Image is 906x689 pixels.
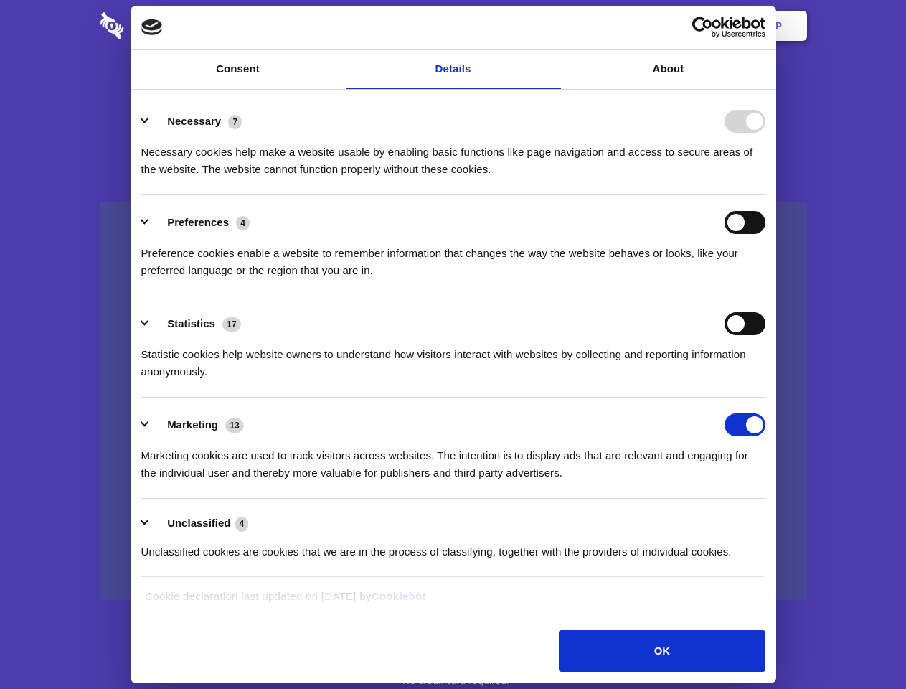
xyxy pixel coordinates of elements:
iframe: Drift Widget Chat Controller [834,617,889,672]
div: Cookie declaration last updated on [DATE] by [134,588,772,616]
div: Preference cookies enable a website to remember information that changes the way the website beha... [141,234,765,279]
a: Pricing [421,4,483,48]
label: Necessary [167,115,221,127]
span: 4 [236,216,250,230]
div: Unclassified cookies are cookies that we are in the process of classifying, together with the pro... [141,533,765,561]
a: Wistia video thumbnail [100,202,807,601]
label: Marketing [167,418,218,431]
label: Preferences [167,216,229,228]
a: Consent [131,50,346,89]
h1: Eliminate Slack Data Loss. [100,65,807,116]
div: Statistic cookies help website owners to understand how visitors interact with websites by collec... [141,335,765,380]
span: 13 [225,418,244,433]
a: Cookiebot [372,590,426,602]
a: Usercentrics Cookiebot - opens in a new window [640,17,765,38]
button: Preferences (4) [141,211,259,234]
div: Marketing cookies are used to track visitors across websites. The intention is to display ads tha... [141,436,765,482]
div: Necessary cookies help make a website usable by enabling basic functions like page navigation and... [141,133,765,178]
button: OK [559,630,765,672]
button: Statistics (17) [141,312,250,335]
span: 17 [222,317,241,332]
span: 4 [235,517,249,531]
a: Login [651,4,713,48]
a: Details [346,50,561,89]
button: Unclassified (4) [141,515,258,533]
h4: Auto-redaction of sensitive data, encrypted data sharing and self-destructing private chats. Shar... [100,131,807,178]
span: 7 [228,115,242,129]
a: About [561,50,776,89]
label: Statistics [167,317,215,329]
button: Necessary (7) [141,110,251,133]
img: logo-wordmark-white-trans-d4663122ce5f474addd5e946df7df03e33cb6a1c49d2221995e7729f52c070b2.svg [100,12,222,39]
img: logo [141,19,163,35]
a: Contact [582,4,648,48]
button: Marketing (13) [141,413,253,436]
